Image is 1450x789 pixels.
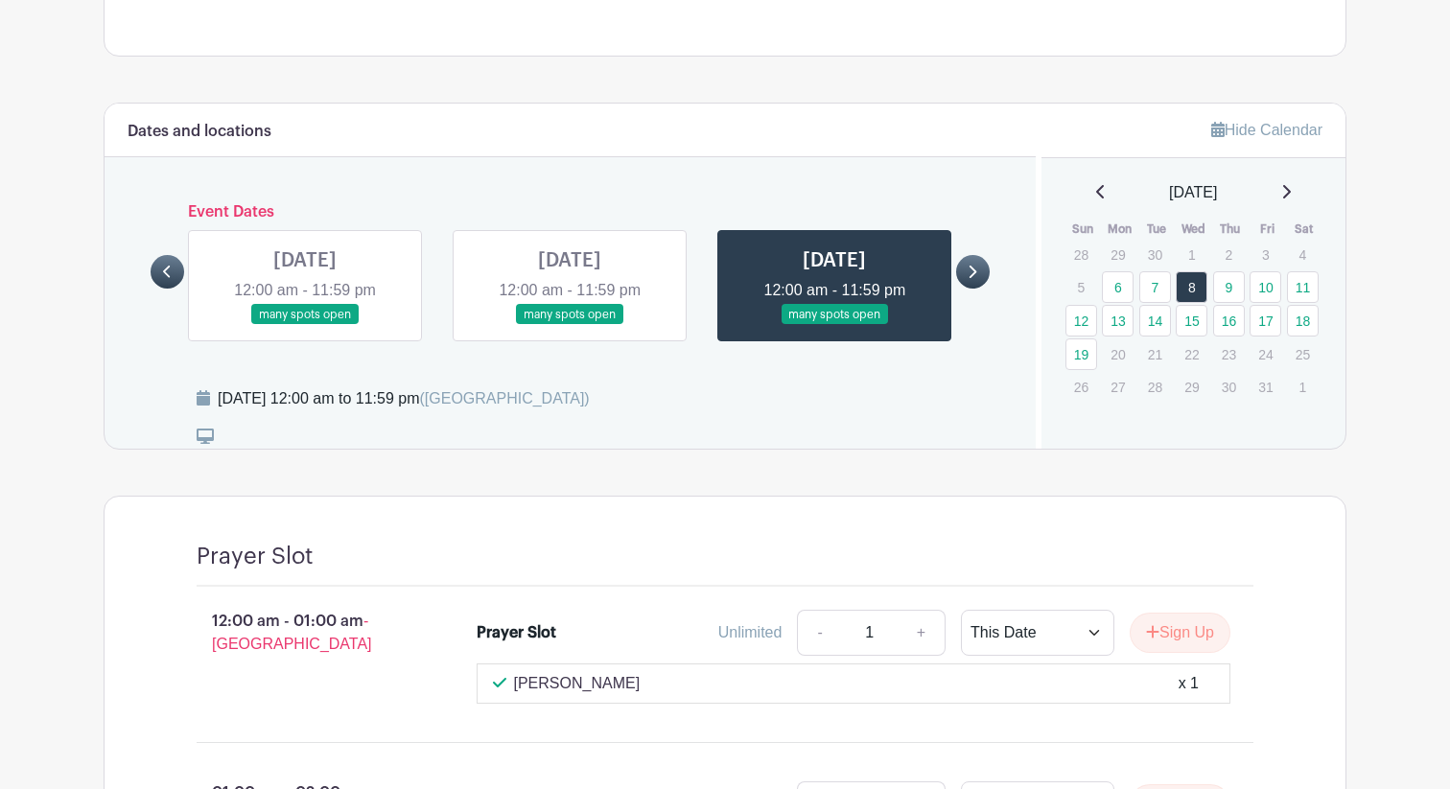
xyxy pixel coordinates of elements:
p: 20 [1102,339,1134,369]
p: 3 [1250,240,1281,269]
a: 13 [1102,305,1134,336]
p: 26 [1065,372,1097,402]
span: ([GEOGRAPHIC_DATA]) [419,390,589,406]
a: 6 [1102,271,1134,303]
a: 15 [1176,305,1207,336]
a: 18 [1287,305,1319,336]
th: Thu [1212,220,1250,239]
p: 23 [1213,339,1245,369]
h6: Dates and locations [128,123,271,141]
p: 2 [1213,240,1245,269]
p: 28 [1139,372,1171,402]
p: 5 [1065,272,1097,302]
p: 30 [1213,372,1245,402]
a: + [898,610,946,656]
a: Hide Calendar [1211,122,1322,138]
p: 21 [1139,339,1171,369]
p: 29 [1176,372,1207,402]
h6: Event Dates [184,203,956,221]
p: 1 [1176,240,1207,269]
div: [DATE] 12:00 am to 11:59 pm [218,387,590,410]
p: [PERSON_NAME] [514,672,641,695]
p: 25 [1287,339,1319,369]
p: 24 [1250,339,1281,369]
a: 14 [1139,305,1171,336]
a: 9 [1213,271,1245,303]
th: Tue [1138,220,1176,239]
h4: Prayer Slot [197,543,314,570]
a: 7 [1139,271,1171,303]
div: Prayer Slot [477,621,556,644]
a: 17 [1250,305,1281,336]
div: Unlimited [718,621,783,644]
button: Sign Up [1130,613,1230,653]
p: 4 [1287,240,1319,269]
p: 27 [1102,372,1134,402]
th: Mon [1101,220,1138,239]
a: - [797,610,841,656]
div: x 1 [1179,672,1199,695]
p: 22 [1176,339,1207,369]
th: Sat [1286,220,1323,239]
p: 31 [1250,372,1281,402]
th: Fri [1249,220,1286,239]
a: 10 [1250,271,1281,303]
a: 8 [1176,271,1207,303]
a: 19 [1065,338,1097,370]
p: 29 [1102,240,1134,269]
p: 1 [1287,372,1319,402]
p: 28 [1065,240,1097,269]
span: [DATE] [1169,181,1217,204]
th: Sun [1064,220,1102,239]
th: Wed [1175,220,1212,239]
p: 12:00 am - 01:00 am [166,602,446,663]
p: 30 [1139,240,1171,269]
a: 12 [1065,305,1097,336]
a: 16 [1213,305,1245,336]
a: 11 [1287,271,1319,303]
